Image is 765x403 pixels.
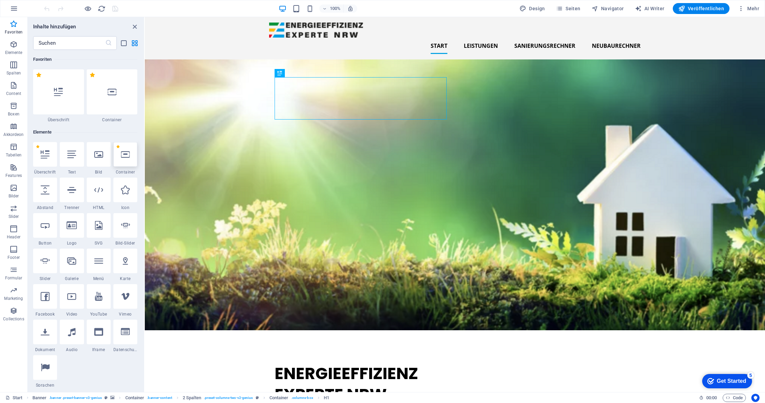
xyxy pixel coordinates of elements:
div: Bild [87,142,111,175]
span: 00 00 [706,394,717,402]
span: Veröffentlichen [678,5,724,12]
p: Boxen [8,111,19,117]
div: Datenschutz [113,320,137,352]
span: HTML [87,205,111,210]
span: Audio [60,347,84,352]
span: Klick zum Auswählen. Doppelklick zum Bearbeiten [324,394,329,402]
span: Seiten [556,5,581,12]
p: Elemente [5,50,23,55]
span: Überschrift [33,169,57,175]
div: Audio [60,320,84,352]
div: Text [60,142,84,175]
span: Datenschutz [113,347,137,352]
div: Video [60,284,84,317]
div: Design (Strg+Alt+Y) [517,3,548,14]
span: Button [33,240,57,246]
span: Dokument [33,347,57,352]
button: Klicke hier, um den Vorschau-Modus zu verlassen [84,4,92,13]
p: Footer [8,255,20,260]
span: Menü [87,276,111,281]
span: Facebook [33,311,57,317]
p: Content [6,91,21,96]
button: Code [723,394,746,402]
a: Klick, um Auswahl aufzuheben. Doppelklick öffnet Seitenverwaltung [5,394,23,402]
span: Bild [87,169,111,175]
div: Logo [60,213,84,246]
button: 100% [319,4,344,13]
div: Menü [87,249,111,281]
span: Container [113,169,137,175]
h6: Elemente [33,128,137,136]
h6: Session-Zeit [699,394,717,402]
span: Code [726,394,743,402]
h6: 100% [330,4,340,13]
span: Vimeo [113,311,137,317]
span: Navigator [592,5,624,12]
input: Suchen [33,36,105,50]
div: Facebook [33,284,57,317]
span: Icon [113,205,137,210]
div: Container [113,142,137,175]
div: Trenner [60,178,84,210]
div: Container [87,69,138,123]
span: Sprachen [33,383,57,388]
span: Klick zum Auswählen. Doppelklick zum Bearbeiten [32,394,47,402]
p: Spalten [6,70,21,76]
span: Text [60,169,84,175]
span: Von Favoriten entfernen [36,145,40,149]
div: Überschrift [33,142,57,175]
nav: breadcrumb [32,394,329,402]
div: Slider [33,249,57,281]
p: Favoriten [5,29,23,35]
span: Logo [60,240,84,246]
button: reload [97,4,106,13]
div: Bild-Slider [113,213,137,246]
span: : [711,395,712,400]
i: Bei Größenänderung Zoomstufe automatisch an das gewählte Gerät anpassen. [347,5,353,12]
div: Galerie [60,249,84,281]
div: Button [33,213,57,246]
button: Usercentrics [751,394,760,402]
span: Klick zum Auswählen. Doppelklick zum Bearbeiten [269,394,289,402]
p: Formular [5,275,23,281]
button: Navigator [589,3,627,14]
span: Von Favoriten entfernen [89,72,95,78]
span: Slider [33,276,57,281]
div: Icon [113,178,137,210]
p: Slider [9,214,19,219]
div: Dokument [33,320,57,352]
p: Marketing [4,296,23,301]
button: Mehr [735,3,762,14]
span: AI Writer [635,5,665,12]
div: Get Started 5 items remaining, 0% complete [5,3,55,18]
i: Dieses Element ist ein anpassbares Preset [256,396,259,400]
div: HTML [87,178,111,210]
span: YouTube [87,311,111,317]
p: Akkordeon [3,132,24,137]
span: Karte [113,276,137,281]
span: Von Favoriten entfernen [116,145,120,149]
div: Abstand [33,178,57,210]
div: Iframe [87,320,111,352]
span: . columns-box [291,394,313,402]
span: Abstand [33,205,57,210]
div: 5 [51,1,57,8]
i: Dieses Element ist ein anpassbares Preset [105,396,108,400]
button: Design [517,3,548,14]
span: Überschrift [33,117,84,123]
span: Container [87,117,138,123]
div: Vimeo [113,284,137,317]
button: close panel [130,23,139,31]
span: . banner .preset-banner-v3-genius [49,394,102,402]
i: Seite neu laden [98,5,106,13]
button: grid-view [130,39,139,47]
span: Trenner [60,205,84,210]
div: Get Started [20,8,50,14]
i: Element verfügt über einen Hintergrund [110,396,114,400]
span: Klick zum Auswählen. Doppelklick zum Bearbeiten [183,394,201,402]
p: Tabellen [6,152,22,158]
div: Sprachen [33,355,57,388]
button: AI Writer [632,3,667,14]
p: Collections [3,316,24,322]
p: Header [7,234,20,240]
